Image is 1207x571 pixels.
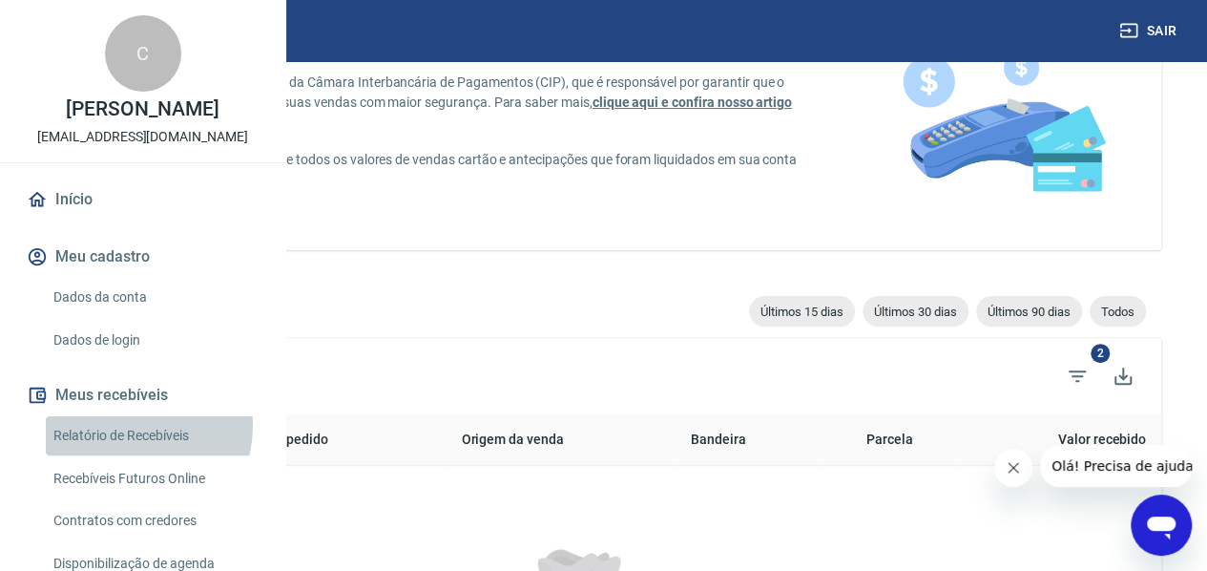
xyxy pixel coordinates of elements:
[23,374,262,416] button: Meus recebíveis
[1054,353,1100,399] span: Filtros
[1131,495,1192,556] iframe: Botão para abrir a janela de mensagens
[1115,13,1184,49] button: Sair
[676,414,823,466] th: Bandeira
[201,414,446,466] th: Número de pedido
[69,95,792,130] a: clique aqui e confira nosso artigo na base de conhecimento.
[1090,305,1146,319] span: Todos
[976,305,1082,319] span: Últimos 90 dias
[46,321,262,360] a: Dados de login
[37,127,248,147] p: [EMAIL_ADDRESS][DOMAIN_NAME]
[69,150,801,190] p: Abaixo você pode conferir o extrato de todos os valores de vendas cartão e antecipações que foram...
[46,416,262,455] a: Relatório de Recebíveis
[66,99,219,119] p: [PERSON_NAME]
[1100,353,1146,399] button: Baixar listagem
[749,296,855,327] div: Últimos 15 dias
[46,459,262,498] a: Recebíveis Futuros Online
[749,305,855,319] span: Últimos 15 dias
[823,414,956,466] th: Parcela
[956,414,1161,466] th: Valor recebido
[976,296,1082,327] div: Últimos 90 dias
[1091,344,1110,363] span: 2
[1040,445,1192,487] iframe: Mensagem da empresa
[446,414,676,466] th: Origem da venda
[46,501,262,540] a: Contratos com credores
[23,236,262,278] button: Meu cadastro
[994,449,1032,487] iframe: Fechar mensagem
[863,296,968,327] div: Últimos 30 dias
[23,179,262,221] a: Início
[1090,296,1146,327] div: Todos
[105,15,181,92] div: C
[863,305,968,319] span: Últimos 30 dias
[69,73,801,133] p: Estes pagamentos são feitos através da Câmara Interbancária de Pagamentos (CIP), que é responsáve...
[46,278,262,317] a: Dados da conta
[11,13,160,29] span: Olá! Precisa de ajuda?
